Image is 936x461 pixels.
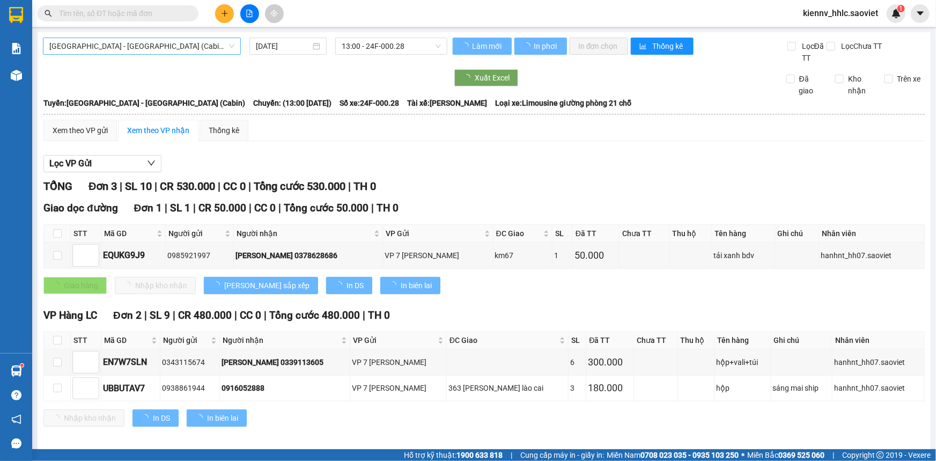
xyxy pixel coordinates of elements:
span: Chuyến: (13:00 [DATE]) [253,97,331,109]
span: loading [523,42,532,50]
div: EQUKG9J9 [103,248,164,262]
div: UBBUTAV7 [103,382,158,395]
span: | [832,449,834,461]
span: loading [389,281,401,289]
td: EN7W7SLN [101,349,160,375]
span: | [371,202,374,214]
th: SL [552,225,573,243]
th: Đã TT [573,225,620,243]
span: Thống kê [653,40,685,52]
span: In biên lai [401,280,432,291]
span: Xuất Excel [475,72,510,84]
span: VP Hàng LC [43,309,97,321]
span: In DS [153,412,170,424]
div: VP 7 [PERSON_NAME] [352,356,445,368]
span: Miền Nam [607,449,739,461]
span: 1 [899,5,903,12]
span: TH 0 [353,180,376,193]
span: Người nhận [223,334,339,346]
span: | [511,449,512,461]
span: caret-down [916,9,925,18]
span: Miền Bắc [747,449,824,461]
span: message [11,438,21,449]
td: VP 7 Phạm Văn Đồng [350,376,447,401]
div: Xem theo VP gửi [53,125,108,136]
span: loading [335,281,347,289]
span: aim [270,10,278,17]
th: Chưa TT [620,225,669,243]
span: VP Gửi [353,334,436,346]
img: icon-new-feature [891,9,901,18]
button: plus [215,4,234,23]
span: question-circle [11,390,21,400]
th: Thu hộ [678,332,715,349]
span: TH 0 [377,202,399,214]
span: | [234,309,237,321]
td: VP 7 Phạm Văn Đồng [350,349,447,375]
span: In DS [347,280,364,291]
span: Đơn 3 [89,180,117,193]
span: Đã giao [795,73,827,97]
span: SL 10 [125,180,152,193]
button: Giao hàng [43,277,107,294]
span: CC 0 [240,309,261,321]
span: CC 0 [223,180,246,193]
span: Mã GD [104,334,149,346]
span: Giao dọc đường [43,202,118,214]
span: loading [195,414,207,422]
span: Tài xế: [PERSON_NAME] [407,97,487,109]
span: SL 1 [170,202,190,214]
button: Lọc VP Gửi [43,155,161,172]
div: 50.000 [574,248,617,263]
span: ĐC Giao [449,334,557,346]
div: Xem theo VP nhận [127,125,189,136]
span: Đơn 2 [113,309,142,321]
span: | [173,309,175,321]
span: bar-chart [639,42,648,51]
span: 13:00 - 24F-000.28 [342,38,441,54]
span: TỔNG [43,180,72,193]
span: | [363,309,365,321]
button: bar-chartThống kê [631,38,694,55]
span: Cung cấp máy in - giấy in: [520,449,604,461]
sup: 1 [20,364,24,367]
span: Lọc VP Gửi [49,157,92,170]
span: CR 50.000 [198,202,246,214]
span: Làm mới [472,40,503,52]
span: Tổng cước 50.000 [284,202,368,214]
button: Làm mới [453,38,512,55]
th: STT [71,225,101,243]
div: hộp+vali+túi [717,356,769,368]
span: | [249,202,252,214]
span: Loại xe: Limousine giường phòng 21 chỗ [495,97,631,109]
button: In đơn chọn [570,38,628,55]
span: Đơn 1 [134,202,163,214]
div: VP 7 [PERSON_NAME] [385,250,491,261]
span: | [154,180,157,193]
th: STT [71,332,101,349]
button: In biên lai [187,409,247,427]
b: Tuyến: [GEOGRAPHIC_DATA] - [GEOGRAPHIC_DATA] (Cabin) [43,99,245,107]
input: 13/09/2025 [256,40,311,52]
span: Lọc Chưa TT [837,40,883,52]
th: Tên hàng [712,225,775,243]
td: EQUKG9J9 [101,243,166,268]
div: hanhnt_hh07.saoviet [821,250,923,261]
th: Ghi chú [775,225,820,243]
div: 363 [PERSON_NAME] lào cai [448,382,566,394]
span: | [165,202,167,214]
th: Đã TT [586,332,634,349]
button: caret-down [911,4,930,23]
div: sáng mai ship [773,382,831,394]
th: Thu hộ [670,225,712,243]
button: In DS [132,409,179,427]
span: search [45,10,52,17]
span: copyright [876,451,884,459]
span: | [278,202,281,214]
span: | [120,180,122,193]
div: hanhnt_hh07.saoviet [834,382,923,394]
strong: 1900 633 818 [456,451,503,459]
span: CR 480.000 [178,309,232,321]
button: Nhập kho nhận [115,277,196,294]
span: | [193,202,196,214]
